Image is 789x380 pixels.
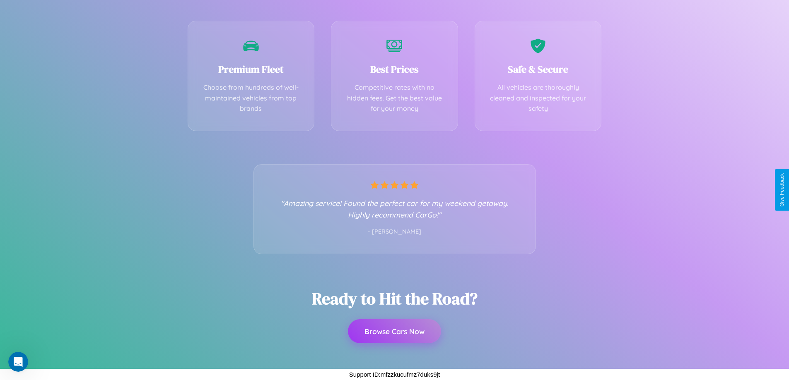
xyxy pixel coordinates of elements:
[349,369,440,380] p: Support ID: mfzzkucufmz7duks9jt
[344,82,445,114] p: Competitive rates with no hidden fees. Get the best value for your money
[200,82,302,114] p: Choose from hundreds of well-maintained vehicles from top brands
[8,352,28,372] iframe: Intercom live chat
[312,287,478,310] h2: Ready to Hit the Road?
[270,197,519,220] p: "Amazing service! Found the perfect car for my weekend getaway. Highly recommend CarGo!"
[487,82,589,114] p: All vehicles are thoroughly cleaned and inspected for your safety
[487,62,589,76] h3: Safe & Secure
[344,62,445,76] h3: Best Prices
[270,227,519,237] p: - [PERSON_NAME]
[348,319,441,343] button: Browse Cars Now
[200,62,302,76] h3: Premium Fleet
[779,173,785,207] div: Give Feedback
